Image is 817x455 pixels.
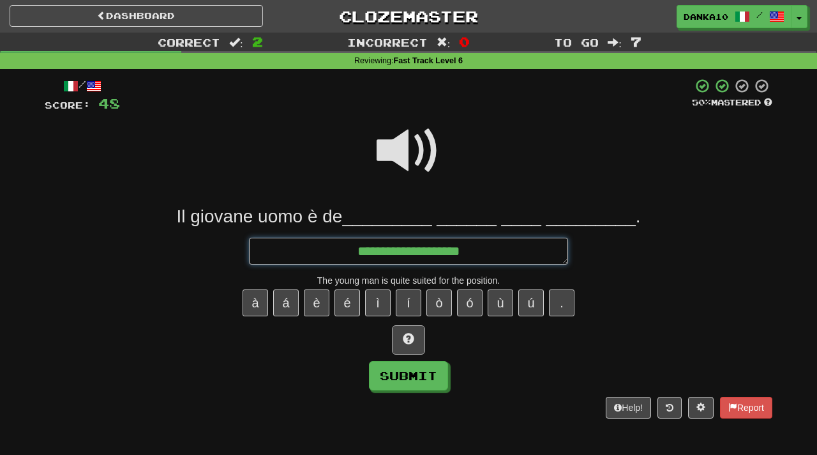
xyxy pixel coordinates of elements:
[347,36,428,49] span: Incorrect
[677,5,791,28] a: Danka10 /
[394,56,463,65] strong: Fast Track Level 6
[45,78,120,94] div: /
[426,289,452,316] button: ò
[684,11,728,22] span: Danka10
[657,397,682,419] button: Round history (alt+y)
[45,100,91,111] span: Score:
[692,97,711,107] span: 50 %
[45,205,772,228] div: Il giovane uomo è de_________ ______ ____ _________.
[549,289,574,316] button: .
[304,289,329,316] button: è
[554,36,599,49] span: To go
[459,34,470,49] span: 0
[608,37,622,48] span: :
[369,361,448,390] button: Submit
[692,97,772,109] div: Mastered
[158,36,220,49] span: Correct
[252,34,263,49] span: 2
[365,289,391,316] button: ì
[396,289,421,316] button: í
[229,37,243,48] span: :
[45,274,772,287] div: The young man is quite suited for the position.
[10,5,263,27] a: Dashboard
[631,34,641,49] span: 7
[243,289,268,316] button: à
[282,5,536,27] a: Clozemaster
[756,10,763,19] span: /
[606,397,651,419] button: Help!
[334,289,360,316] button: é
[720,397,772,419] button: Report
[392,325,425,355] button: Hint!
[457,289,483,316] button: ó
[273,289,299,316] button: á
[98,95,120,111] span: 48
[488,289,513,316] button: ù
[518,289,544,316] button: ú
[437,37,451,48] span: :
